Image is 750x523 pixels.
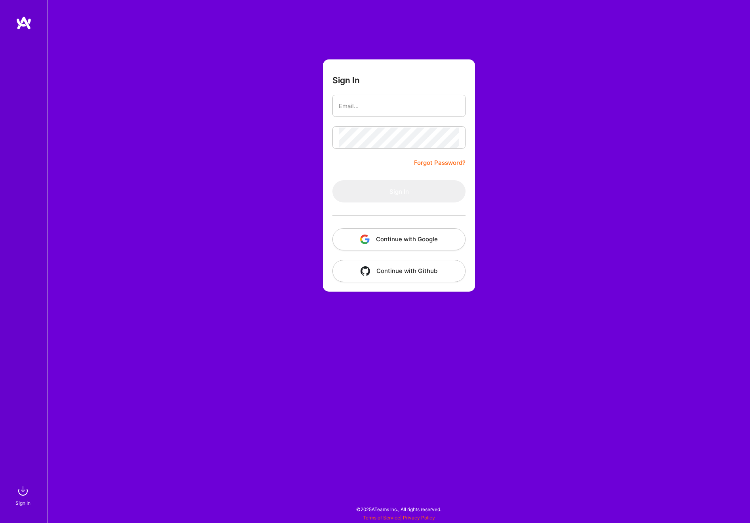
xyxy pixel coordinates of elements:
[48,499,750,519] div: © 2025 ATeams Inc., All rights reserved.
[363,515,435,521] span: |
[360,235,370,244] img: icon
[363,515,400,521] a: Terms of Service
[332,75,360,85] h3: Sign In
[414,158,466,168] a: Forgot Password?
[332,228,466,250] button: Continue with Google
[339,96,459,116] input: Email...
[17,483,31,507] a: sign inSign In
[15,483,31,499] img: sign in
[403,515,435,521] a: Privacy Policy
[15,499,31,507] div: Sign In
[332,260,466,282] button: Continue with Github
[361,266,370,276] img: icon
[16,16,32,30] img: logo
[332,180,466,202] button: Sign In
